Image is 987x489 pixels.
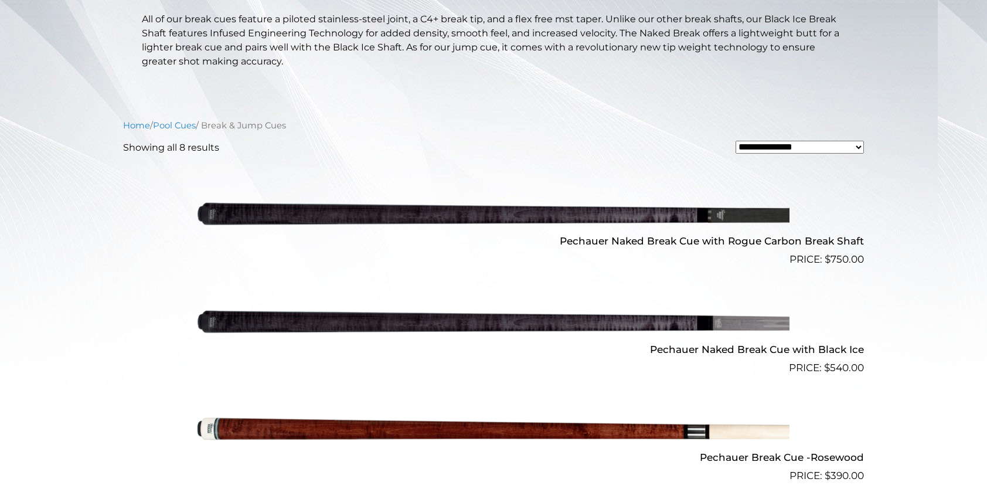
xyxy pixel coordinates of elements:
[123,338,864,360] h2: Pechauer Naked Break Cue with Black Ice
[153,120,196,131] a: Pool Cues
[198,381,789,479] img: Pechauer Break Cue -Rosewood
[824,362,864,373] bdi: 540.00
[736,141,864,154] select: Shop order
[123,272,864,375] a: Pechauer Naked Break Cue with Black Ice $540.00
[825,253,831,265] span: $
[123,164,864,267] a: Pechauer Naked Break Cue with Rogue Carbon Break Shaft $750.00
[123,119,864,132] nav: Breadcrumb
[142,12,845,69] p: All of our break cues feature a piloted stainless-steel joint, a C4+ break tip, and a flex free m...
[825,253,864,265] bdi: 750.00
[825,470,831,481] span: $
[123,141,219,155] p: Showing all 8 results
[824,362,830,373] span: $
[198,272,789,371] img: Pechauer Naked Break Cue with Black Ice
[123,230,864,252] h2: Pechauer Naked Break Cue with Rogue Carbon Break Shaft
[123,120,150,131] a: Home
[123,447,864,468] h2: Pechauer Break Cue -Rosewood
[123,381,864,484] a: Pechauer Break Cue -Rosewood $390.00
[825,470,864,481] bdi: 390.00
[198,164,789,263] img: Pechauer Naked Break Cue with Rogue Carbon Break Shaft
